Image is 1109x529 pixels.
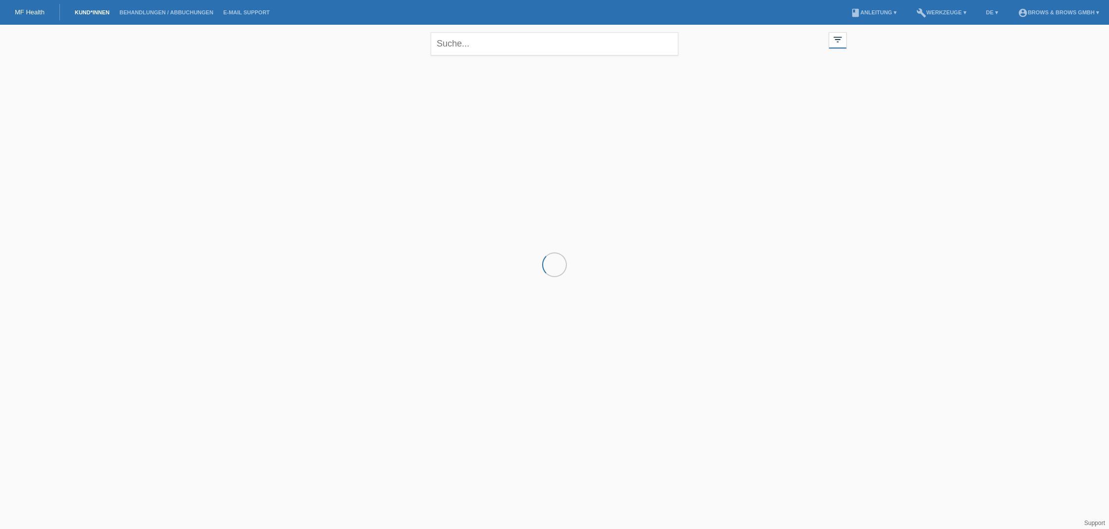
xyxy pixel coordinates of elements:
a: Behandlungen / Abbuchungen [114,9,218,15]
a: Support [1084,520,1105,527]
a: account_circleBrows & Brows GmbH ▾ [1013,9,1104,15]
i: build [916,8,926,18]
a: MF Health [15,8,45,16]
a: bookAnleitung ▾ [846,9,902,15]
i: account_circle [1018,8,1028,18]
a: Kund*innen [70,9,114,15]
input: Suche... [431,32,678,55]
i: book [851,8,860,18]
a: buildWerkzeuge ▾ [911,9,971,15]
a: DE ▾ [981,9,1003,15]
a: E-Mail Support [218,9,275,15]
i: filter_list [832,34,843,45]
